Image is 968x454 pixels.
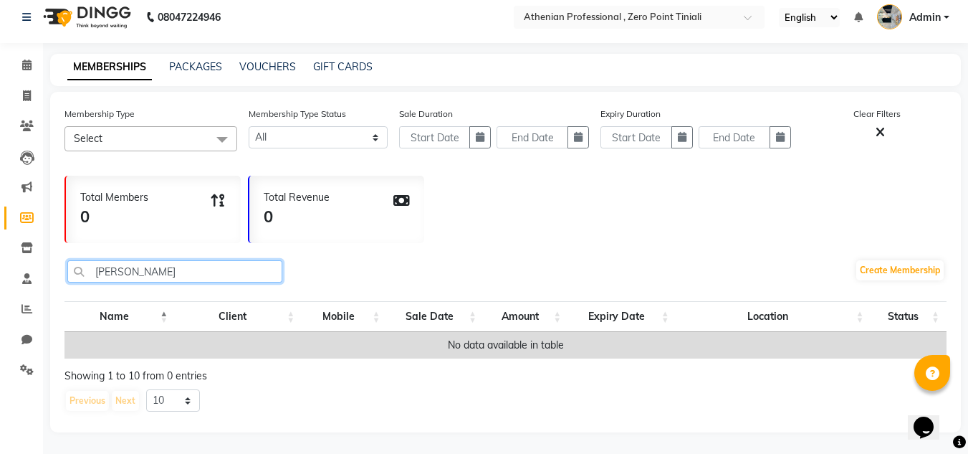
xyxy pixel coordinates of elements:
[399,108,453,120] label: Sale Duration
[676,301,871,332] th: Location: activate to sort column ascending
[877,4,902,29] img: Admin
[239,60,296,73] a: VOUCHERS
[64,369,947,384] div: Showing 1 to 10 from 0 entries
[313,60,373,73] a: GIFT CARDS
[568,301,676,332] th: Expiry Date: activate to sort column ascending
[302,301,387,332] th: Mobile: activate to sort column ascending
[600,126,672,148] input: Start Date
[399,126,471,148] input: Start Date
[67,260,282,283] input: Search by customer or mobile
[856,260,944,280] a: Create Membership
[67,55,152,80] a: MEMBERSHIPS
[264,205,330,229] div: 0
[112,391,139,411] button: Next
[264,190,330,205] div: Total Revenue
[169,60,222,73] a: PACKAGES
[249,108,346,120] label: Membership Type Status
[64,332,947,359] td: No data available in table
[909,10,941,25] span: Admin
[80,190,148,205] div: Total Members
[484,301,568,332] th: Amount: activate to sort column ascending
[74,132,102,145] span: Select
[80,205,148,229] div: 0
[64,108,135,120] label: Membership Type
[175,301,302,332] th: Client: activate to sort column ascending
[600,108,661,120] label: Expiry Duration
[66,391,109,411] button: Previous
[871,301,947,332] th: Status: activate to sort column ascending
[64,301,175,332] th: Name: activate to sort column descending
[908,397,954,440] iframe: chat widget
[699,126,770,148] input: End Date
[387,301,483,332] th: Sale Date: activate to sort column ascending
[853,108,901,120] label: Clear Filters
[497,126,568,148] input: End Date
